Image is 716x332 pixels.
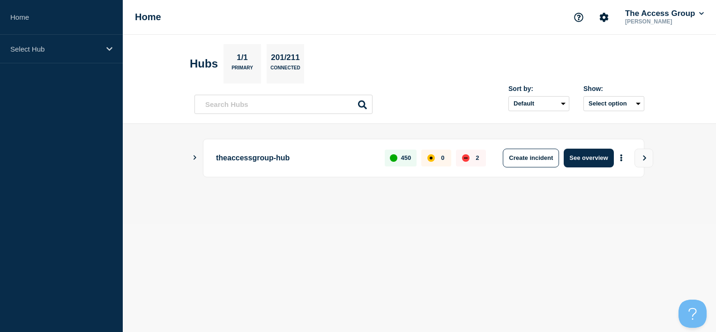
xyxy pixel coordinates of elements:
[583,85,644,92] div: Show:
[679,300,707,328] iframe: Help Scout Beacon - Open
[401,154,411,161] p: 450
[270,65,300,75] p: Connected
[564,149,613,167] button: See overview
[231,65,253,75] p: Primary
[623,9,706,18] button: The Access Group
[615,149,627,166] button: More actions
[623,18,706,25] p: [PERSON_NAME]
[462,154,470,162] div: down
[390,154,397,162] div: up
[194,95,373,114] input: Search Hubs
[569,8,589,27] button: Support
[594,8,614,27] button: Account settings
[216,149,374,167] p: theaccessgroup-hub
[503,149,559,167] button: Create incident
[193,154,197,161] button: Show Connected Hubs
[10,45,100,53] p: Select Hub
[634,149,653,167] button: View
[441,154,444,161] p: 0
[427,154,435,162] div: affected
[476,154,479,161] p: 2
[583,96,644,111] button: Select option
[233,53,252,65] p: 1/1
[508,96,569,111] select: Sort by
[135,12,161,23] h1: Home
[508,85,569,92] div: Sort by:
[268,53,303,65] p: 201/211
[190,57,218,70] h2: Hubs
